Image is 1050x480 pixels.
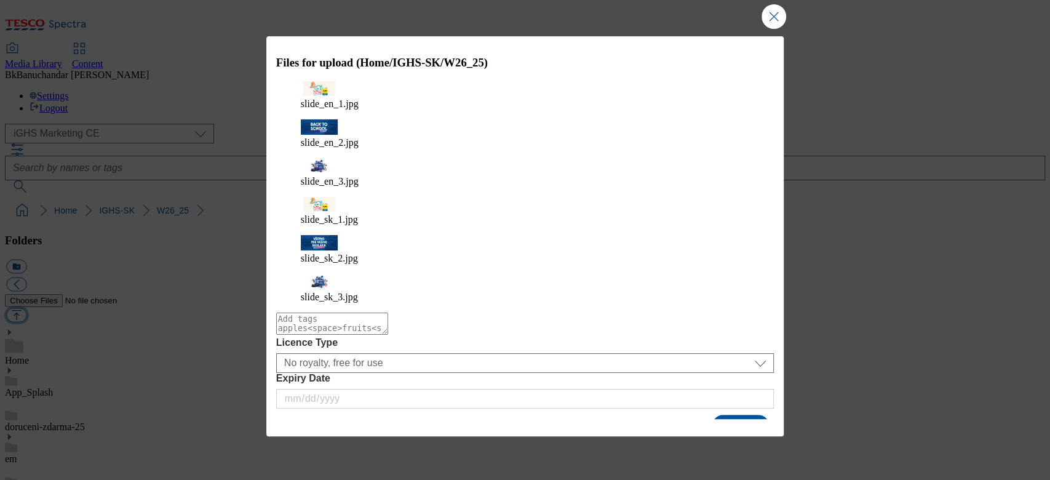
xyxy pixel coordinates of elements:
[301,119,338,135] img: preview
[301,214,750,225] figcaption: slide_sk_1.jpg
[301,197,338,212] img: preview
[301,158,338,174] img: preview
[301,98,750,110] figcaption: slide_en_1.jpg
[301,235,338,250] img: preview
[301,274,338,289] img: preview
[266,36,784,436] div: Modal
[301,253,750,264] figcaption: slide_sk_2.jpg
[762,4,786,29] button: Close Modal
[301,292,750,303] figcaption: slide_sk_3.jpg
[301,176,750,187] figcaption: slide_en_3.jpg
[276,337,774,348] label: Licence Type
[301,137,750,148] figcaption: slide_en_2.jpg
[276,56,774,70] h3: Files for upload (Home/IGHS-SK/W26_25)
[301,81,338,97] img: preview
[276,373,774,384] label: Expiry Date
[712,415,770,438] button: Upload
